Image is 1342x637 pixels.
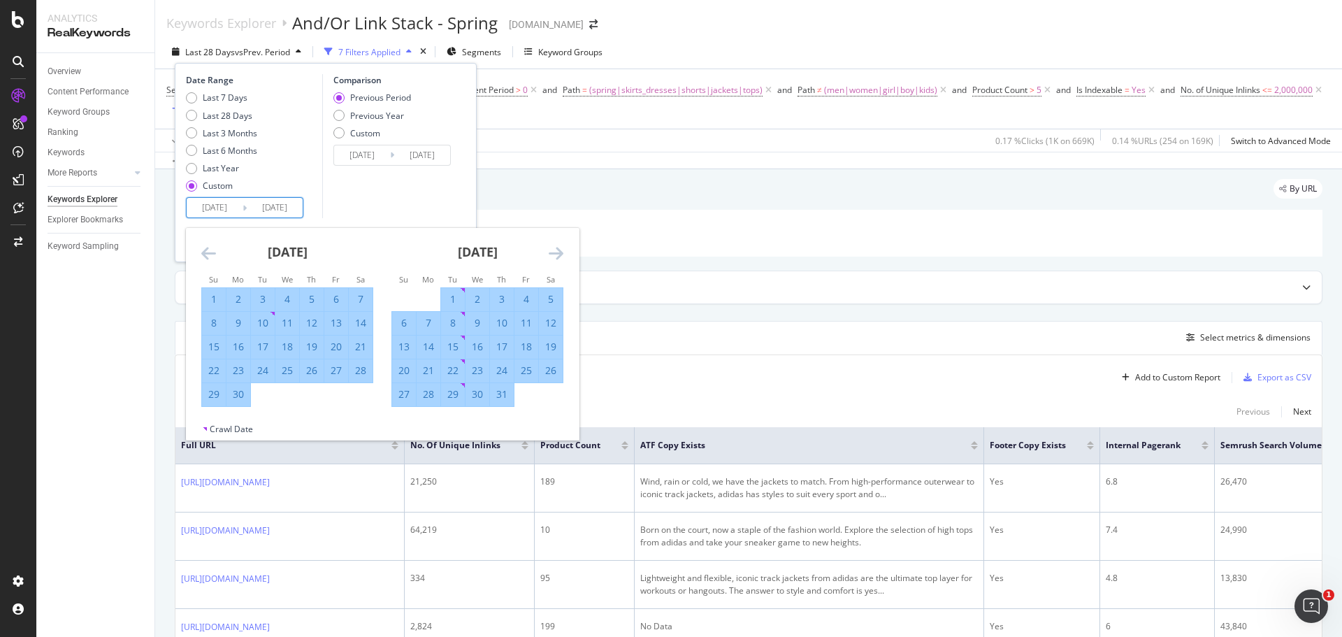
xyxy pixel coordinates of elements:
div: Custom [186,180,257,192]
button: and [542,83,557,96]
span: No. of Unique Inlinks [410,439,500,452]
button: Keyword Groups [519,41,608,63]
span: ATF Copy Exists [640,439,950,452]
button: Apply [166,129,207,152]
div: [DOMAIN_NAME] [509,17,584,31]
a: [URL][DOMAIN_NAME] [181,475,270,489]
div: Lightweight and flexible, iconic track jackets from adidas are the ultimate top layer for workout... [640,572,978,597]
td: Selected. Tuesday, July 29, 2025 [441,382,466,406]
td: Selected. Sunday, June 15, 2025 [202,335,226,359]
td: Selected. Sunday, July 13, 2025 [392,335,417,359]
div: 22 [441,364,465,378]
td: Selected. Wednesday, July 9, 2025 [466,311,490,335]
div: and [1056,84,1071,96]
div: Crawl Date [210,423,253,435]
span: Last 28 Days [185,46,235,58]
div: No Data [640,620,978,633]
td: Selected. Saturday, July 12, 2025 [539,311,563,335]
td: Selected. Friday, June 6, 2025 [324,287,349,311]
a: [URL][DOMAIN_NAME] [181,620,270,634]
input: End Date [247,198,303,217]
div: Last 6 Months [186,145,257,157]
td: Selected. Sunday, July 27, 2025 [392,382,417,406]
td: Selected. Sunday, June 29, 2025 [202,382,226,406]
td: Selected. Thursday, June 5, 2025 [300,287,324,311]
div: Yes [990,620,1094,633]
button: Select metrics & dimensions [1181,329,1311,346]
td: Selected. Friday, July 11, 2025 [514,311,539,335]
div: Keyword Sampling [48,239,119,254]
td: Selected. Friday, June 13, 2025 [324,311,349,335]
td: Selected. Friday, July 25, 2025 [514,359,539,382]
div: Add to Custom Report [1135,373,1220,382]
div: 4.8 [1106,572,1208,585]
span: 1 [1323,589,1334,601]
div: 27 [392,387,416,401]
td: Selected. Tuesday, June 24, 2025 [251,359,275,382]
button: and [1056,83,1071,96]
span: = [582,84,587,96]
button: Add Filter [166,101,222,117]
td: Selected. Saturday, July 5, 2025 [539,287,563,311]
a: Keywords Explorer [48,192,145,207]
td: Selected. Tuesday, June 17, 2025 [251,335,275,359]
span: Is Indexable [1076,84,1123,96]
div: Last 6 Months [203,145,257,157]
div: Date Range [186,74,319,86]
div: 13 [392,340,416,354]
small: Mo [422,274,434,285]
strong: [DATE] [458,243,498,260]
div: Previous Period [350,92,411,103]
input: Start Date [187,198,243,217]
td: Selected. Tuesday, July 22, 2025 [441,359,466,382]
button: Previous [1236,403,1270,420]
a: Content Performance [48,85,145,99]
td: Selected. Tuesday, July 1, 2025 [441,287,466,311]
input: Start Date [334,145,390,165]
div: Content Performance [48,85,129,99]
div: 25 [514,364,538,378]
td: Selected. Wednesday, June 11, 2025 [275,311,300,335]
div: 10 [251,316,275,330]
td: Selected. Wednesday, June 4, 2025 [275,287,300,311]
div: 29 [441,387,465,401]
span: (spring|skirts_dresses|shorts|jackets|tops) [589,80,763,100]
div: 4 [514,292,538,306]
td: Selected. Saturday, June 14, 2025 [349,311,373,335]
td: Selected. Friday, June 20, 2025 [324,335,349,359]
div: 28 [349,364,373,378]
span: Yes [1132,80,1146,100]
td: Selected. Thursday, July 31, 2025 [490,382,514,406]
small: Sa [356,274,365,285]
div: 19 [539,340,563,354]
span: Internal Pagerank [1106,439,1181,452]
div: 7.4 [1106,524,1208,536]
div: 24 [490,364,514,378]
div: 20 [324,340,348,354]
div: Keyword Groups [538,46,603,58]
td: Selected. Monday, June 30, 2025 [226,382,251,406]
div: 7 [349,292,373,306]
div: Keywords Explorer [166,15,276,31]
div: 5 [300,292,324,306]
div: and [777,84,792,96]
div: 1 [202,292,226,306]
a: Keyword Sampling [48,239,145,254]
div: Explorer Bookmarks [48,213,123,227]
div: Calendar [186,228,579,423]
div: Born on the court, now a staple of the fashion world. Explore the selection of high tops from adi... [640,524,978,549]
div: More Reports [48,166,97,180]
span: (men|women|girl|boy|kids) [824,80,937,100]
td: Selected. Monday, June 16, 2025 [226,335,251,359]
span: Product Count [972,84,1027,96]
a: Keyword Groups [48,105,145,120]
small: We [282,274,293,285]
button: 7 Filters Applied [319,41,417,63]
div: Move backward to switch to the previous month. [201,245,216,262]
div: 6.8 [1106,475,1208,488]
div: 21 [349,340,373,354]
div: 0.17 % Clicks ( 1K on 669K ) [995,135,1095,147]
div: 5 [539,292,563,306]
td: Selected. Saturday, July 26, 2025 [539,359,563,382]
div: Keyword Groups [48,105,110,120]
